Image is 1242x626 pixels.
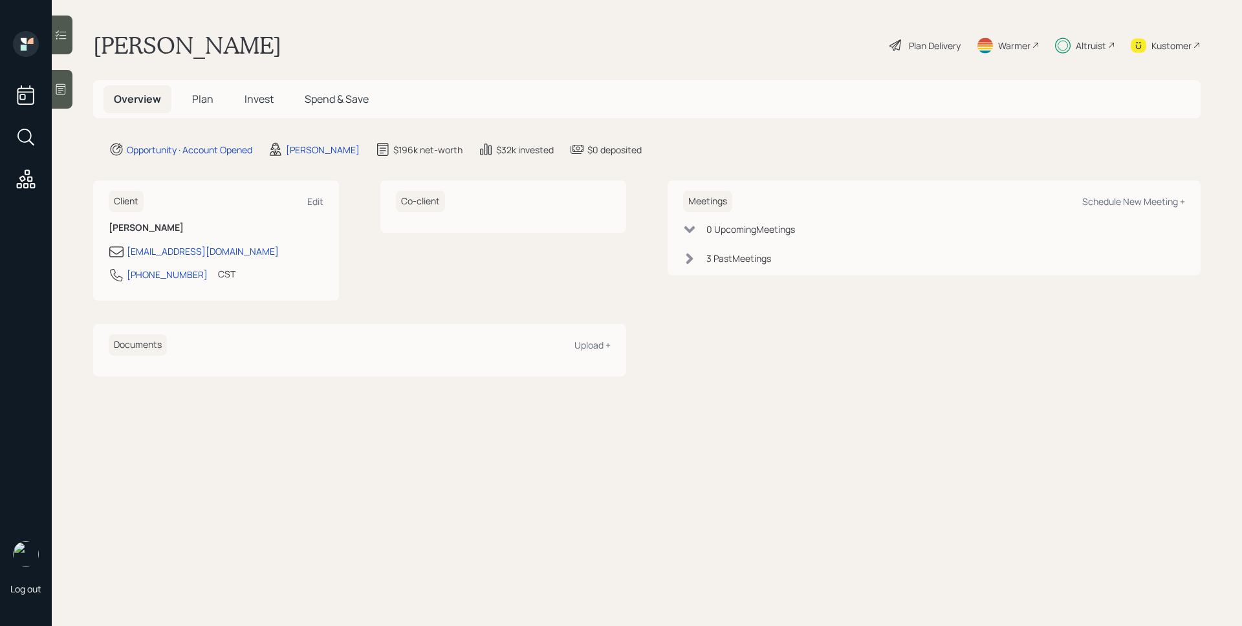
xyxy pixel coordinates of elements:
div: Log out [10,583,41,595]
h1: [PERSON_NAME] [93,31,281,59]
div: [EMAIL_ADDRESS][DOMAIN_NAME] [127,244,279,258]
span: Plan [192,92,213,106]
div: Plan Delivery [909,39,961,52]
h6: Co-client [396,191,445,212]
img: james-distasi-headshot.png [13,541,39,567]
div: Opportunity · Account Opened [127,143,252,156]
div: Kustomer [1151,39,1192,52]
h6: [PERSON_NAME] [109,222,323,233]
span: Invest [245,92,274,106]
div: 0 Upcoming Meeting s [706,222,795,236]
div: 3 Past Meeting s [706,252,771,265]
div: $196k net-worth [393,143,463,156]
div: Upload + [574,339,611,351]
div: [PHONE_NUMBER] [127,268,208,281]
h6: Client [109,191,144,212]
div: [PERSON_NAME] [286,143,360,156]
span: Spend & Save [305,92,369,106]
h6: Meetings [683,191,732,212]
div: Altruist [1076,39,1106,52]
div: CST [218,267,235,281]
h6: Documents [109,334,167,356]
div: Edit [307,195,323,208]
div: Schedule New Meeting + [1082,195,1185,208]
div: $32k invested [496,143,554,156]
span: Overview [114,92,161,106]
div: Warmer [998,39,1030,52]
div: $0 deposited [587,143,642,156]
